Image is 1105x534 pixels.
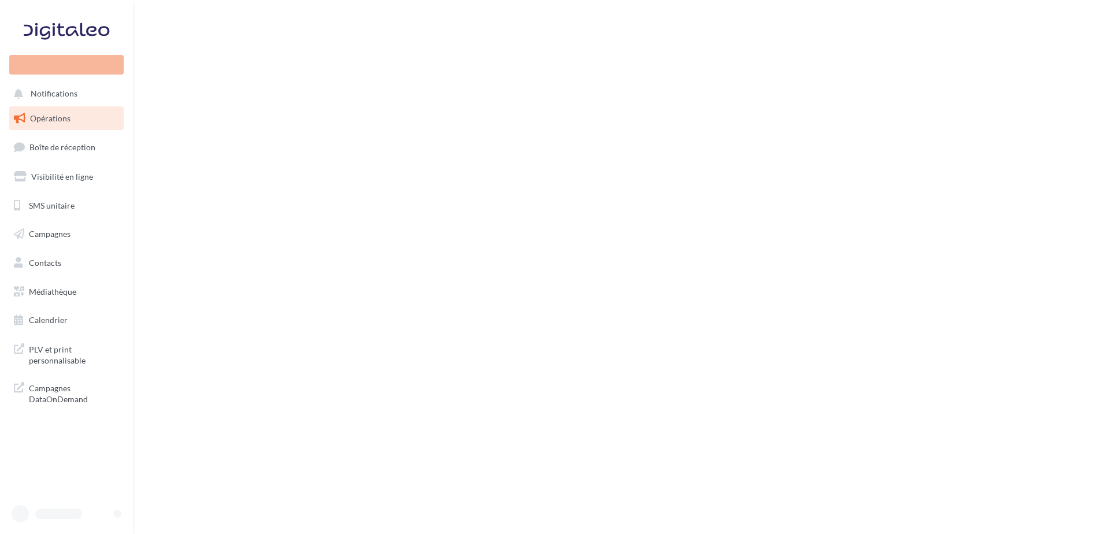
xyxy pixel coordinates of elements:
span: Visibilité en ligne [31,172,93,181]
span: Boîte de réception [29,142,95,152]
a: Visibilité en ligne [7,165,126,189]
span: Campagnes DataOnDemand [29,380,119,405]
span: Médiathèque [29,287,76,296]
a: Boîte de réception [7,135,126,160]
a: Campagnes [7,222,126,246]
a: Campagnes DataOnDemand [7,376,126,410]
a: PLV et print personnalisable [7,337,126,371]
a: Médiathèque [7,280,126,304]
span: Calendrier [29,315,68,325]
span: Campagnes [29,229,71,239]
a: SMS unitaire [7,194,126,218]
span: Contacts [29,258,61,268]
span: Notifications [31,89,77,99]
a: Contacts [7,251,126,275]
div: Nouvelle campagne [9,55,124,75]
span: SMS unitaire [29,200,75,210]
a: Calendrier [7,308,126,332]
span: Opérations [30,113,71,123]
a: Opérations [7,106,126,131]
span: PLV et print personnalisable [29,342,119,366]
